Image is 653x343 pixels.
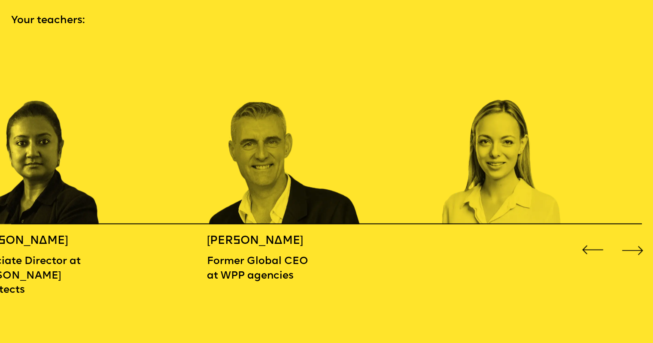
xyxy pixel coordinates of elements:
p: Former Global CEO at WPP agencies [207,255,325,283]
p: Your teachers: [11,14,641,28]
div: Next slide [620,237,646,263]
div: 3 / 16 [207,41,364,224]
div: Previous slide [580,237,606,263]
h5: [PERSON_NAME] [207,234,325,248]
div: 4 / 16 [442,41,598,224]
